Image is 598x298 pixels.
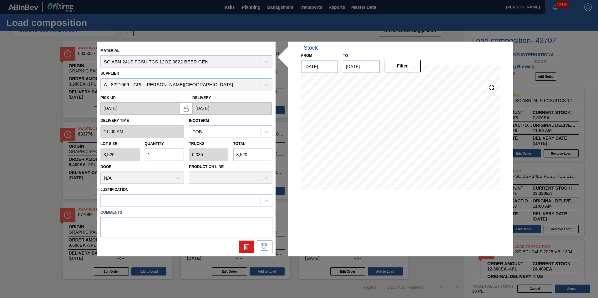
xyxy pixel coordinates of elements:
label: Quantity [145,142,164,146]
button: Filter [384,60,421,72]
div: Edit Order [257,241,272,253]
label: to [343,53,348,58]
label: Delivery Time [100,117,184,126]
div: FOB [192,129,202,134]
label: Supplier [100,71,119,76]
input: mm/dd/yyyy [100,102,180,115]
label: Lot size [100,140,140,149]
input: mm/dd/yyyy [192,102,272,115]
label: Material [100,48,119,53]
div: Stock [304,45,318,51]
label: Production Line [189,165,224,169]
div: Delete Order [239,241,254,253]
label: Delivery [192,96,211,100]
label: Incoterm [189,119,209,123]
label: Comments [100,208,272,217]
label: Pick up [100,96,116,100]
label: Trucks [189,142,205,146]
label: Justification [100,187,129,192]
button: locked [180,102,192,115]
label: Door [100,165,112,169]
img: locked [182,105,190,112]
input: mm/dd/yyyy [301,60,338,73]
input: mm/dd/yyyy [343,60,379,73]
label: From [301,53,312,58]
label: Total [233,142,246,146]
